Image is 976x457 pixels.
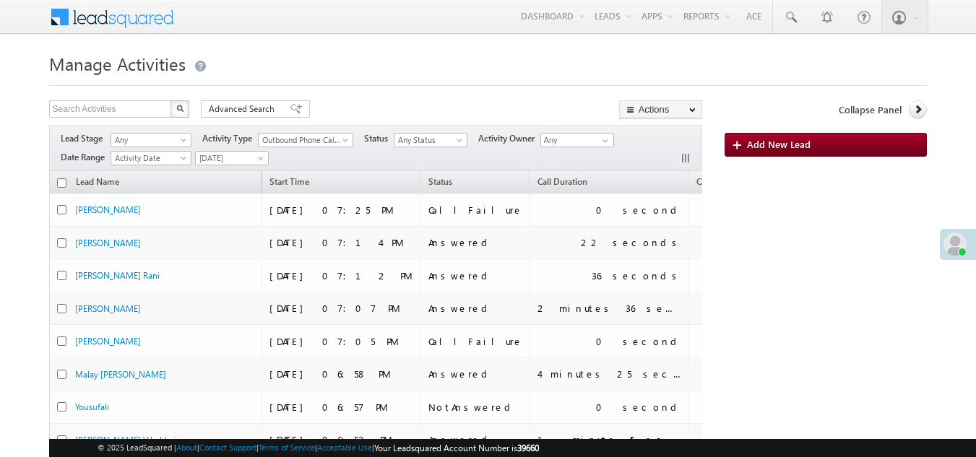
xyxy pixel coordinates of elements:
[262,174,316,193] a: Start Time
[269,176,309,187] span: Start Time
[57,178,66,188] input: Check all records
[364,132,394,145] span: Status
[478,132,540,145] span: Activity Owner
[269,204,414,217] div: [DATE] 07:25 PM
[592,269,682,282] div: 36 seconds
[421,174,459,193] a: Status
[596,204,682,217] div: 0 second
[269,335,414,348] div: [DATE] 07:05 PM
[428,204,523,217] div: CallFailure
[537,302,682,315] div: 2 minutes 36 seconds
[428,367,523,380] div: Answered
[75,336,141,347] a: [PERSON_NAME]
[581,236,682,249] div: 22 seconds
[61,151,111,164] span: Date Range
[747,138,811,150] span: Add New Lead
[258,133,353,147] a: Outbound Phone Call Activity
[75,303,141,314] a: [PERSON_NAME]
[75,204,141,215] a: [PERSON_NAME]
[176,443,197,452] a: About
[530,174,595,193] a: Call Duration
[269,367,414,380] div: [DATE] 06:58 PM
[49,52,186,75] span: Manage Activities
[517,443,539,453] span: 39660
[61,132,108,145] span: Lead Stage
[195,151,269,165] a: [DATE]
[259,443,315,452] a: Terms of Service
[75,238,141,248] a: [PERSON_NAME]
[428,433,523,446] div: Answered
[428,176,452,187] span: Status
[596,335,682,348] div: 0 second
[199,443,256,452] a: Contact Support
[269,302,414,315] div: [DATE] 07:07 PM
[839,103,902,116] span: Collapse Panel
[540,133,614,147] input: Type to Search
[202,132,258,145] span: Activity Type
[537,433,682,446] div: 1 minute 45 seconds
[69,174,126,193] span: Lead Name
[428,302,523,315] div: Answered
[259,134,346,147] span: Outbound Phone Call Activity
[75,435,176,445] a: [PERSON_NAME] Vihabhai
[596,401,682,414] div: 0 second
[374,443,539,453] span: Your Leadsquared Account Number is
[75,401,109,412] a: Yousufali
[111,133,191,147] a: Any
[428,236,523,249] div: Answered
[428,401,523,414] div: NotAnswered
[269,269,414,282] div: [DATE] 07:12 PM
[75,270,160,281] a: [PERSON_NAME] Rani
[269,236,414,249] div: [DATE] 07:14 PM
[696,176,769,187] span: Call Recording URL
[428,269,523,282] div: Answered
[394,133,467,147] a: Any Status
[176,105,183,112] img: Search
[111,134,186,147] span: Any
[98,441,539,455] span: © 2025 LeadSquared | | | | |
[75,369,166,380] a: Malay [PERSON_NAME]
[394,134,463,147] span: Any Status
[428,335,523,348] div: CallFailure
[269,433,414,446] div: [DATE] 06:52 PM
[537,367,682,380] div: 4 minutes 25 seconds
[111,152,186,165] span: Activity Date
[317,443,372,452] a: Acceptable Use
[619,100,702,118] button: Actions
[209,103,279,116] span: Advanced Search
[537,176,587,187] span: Call Duration
[595,134,613,148] a: Show All Items
[196,152,264,165] span: [DATE]
[269,401,414,414] div: [DATE] 06:57 PM
[111,151,191,165] a: Activity Date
